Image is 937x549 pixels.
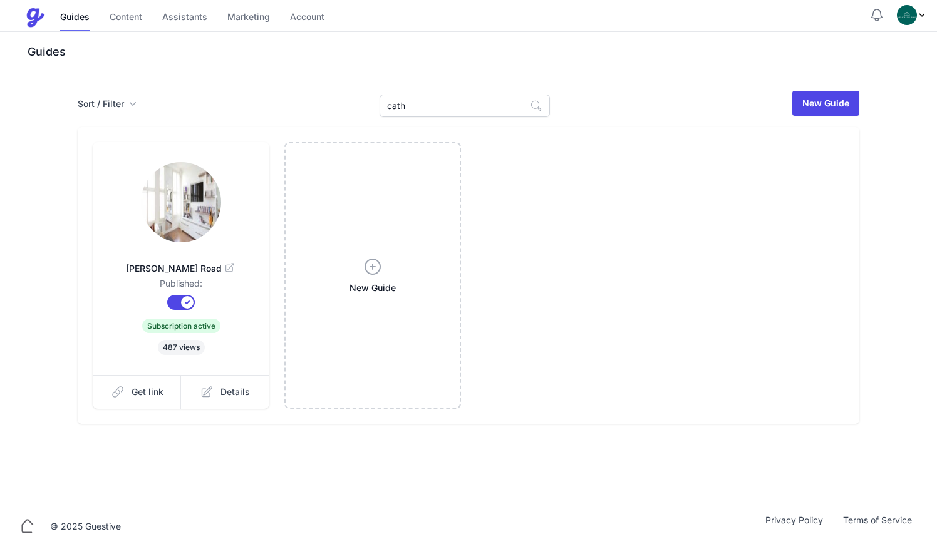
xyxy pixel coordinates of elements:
[110,4,142,31] a: Content
[113,247,249,277] a: [PERSON_NAME] Road
[50,520,121,533] div: © 2025 Guestive
[897,5,927,25] div: Profile Menu
[60,4,90,31] a: Guides
[25,8,45,28] img: Guestive Guides
[158,340,205,355] span: 487 views
[142,319,220,333] span: Subscription active
[380,95,524,117] input: Search Guides
[792,91,859,116] a: New Guide
[132,386,163,398] span: Get link
[227,4,270,31] a: Marketing
[141,162,221,242] img: 48mdrhqq9u4w0ko0iud5hi200fbv
[833,514,922,539] a: Terms of Service
[162,4,207,31] a: Assistants
[284,142,461,409] a: New Guide
[897,5,917,25] img: oovs19i4we9w73xo0bfpgswpi0cd
[113,262,249,275] span: [PERSON_NAME] Road
[78,98,137,110] button: Sort / Filter
[349,282,396,294] span: New Guide
[93,375,182,409] a: Get link
[25,44,937,59] h3: Guides
[113,277,249,295] dd: Published:
[290,4,324,31] a: Account
[755,514,833,539] a: Privacy Policy
[869,8,884,23] button: Notifications
[181,375,269,409] a: Details
[220,386,250,398] span: Details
